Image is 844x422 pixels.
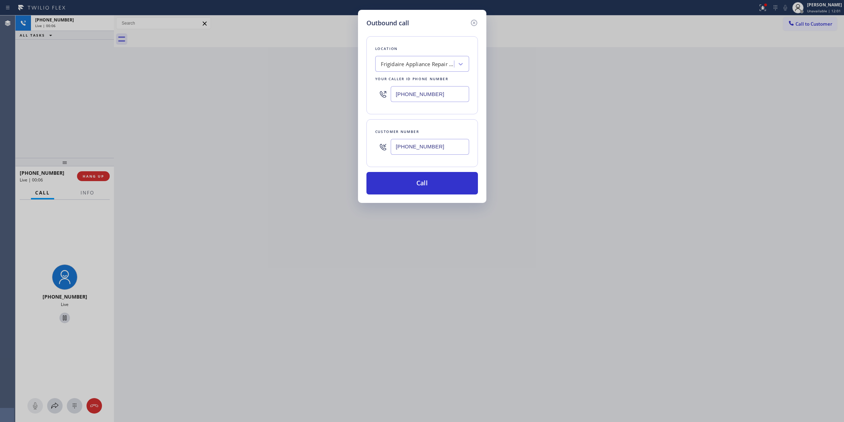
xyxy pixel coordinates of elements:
div: Customer number [375,128,469,135]
input: (123) 456-7890 [391,86,469,102]
div: Frigidaire Appliance Repair Experts [381,60,455,68]
div: Your caller id phone number [375,75,469,83]
div: Location [375,45,469,52]
h5: Outbound call [366,18,409,28]
input: (123) 456-7890 [391,139,469,155]
button: Call [366,172,478,194]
